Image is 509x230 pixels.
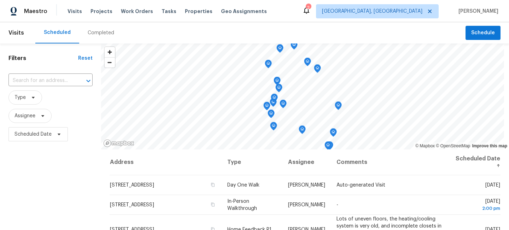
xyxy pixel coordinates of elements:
span: Visits [68,8,82,15]
canvas: Map [101,43,504,149]
div: 2 [306,4,311,11]
span: Type [14,94,26,101]
div: Map marker [268,110,275,120]
div: 2:00 pm [454,205,500,212]
div: Map marker [274,77,281,88]
div: Map marker [330,128,337,139]
div: Map marker [276,44,283,55]
div: Map marker [270,122,277,133]
h1: Filters [8,55,78,62]
span: [DATE] [454,199,500,212]
div: Completed [88,29,114,36]
div: Scheduled [44,29,71,36]
a: Mapbox homepage [103,139,134,147]
span: Assignee [14,112,35,119]
div: Map marker [324,141,332,152]
span: Projects [90,8,112,15]
span: Day One Walk [227,183,259,188]
span: Schedule [471,29,495,37]
span: Geo Assignments [221,8,267,15]
div: Map marker [326,141,333,152]
button: Open [83,76,93,86]
span: Auto-generated Visit [337,183,385,188]
button: Copy Address [210,201,216,208]
span: [STREET_ADDRESS] [110,202,154,207]
a: OpenStreetMap [436,143,470,148]
div: Map marker [291,41,298,52]
input: Search for an address... [8,75,73,86]
button: Schedule [466,26,501,40]
div: Map marker [265,60,272,71]
a: Improve this map [472,143,507,148]
span: Maestro [24,8,47,15]
div: Map marker [275,84,282,95]
div: Map marker [263,102,270,113]
div: Map marker [271,94,278,105]
button: Zoom in [105,47,115,57]
a: Mapbox [415,143,435,148]
span: [DATE] [485,183,500,188]
th: Address [110,149,222,175]
span: - [337,202,338,207]
span: [PERSON_NAME] [456,8,498,15]
span: In-Person Walkthrough [227,199,257,211]
div: Map marker [299,125,306,136]
span: Work Orders [121,8,153,15]
div: Map marker [280,100,287,111]
button: Copy Address [210,182,216,188]
span: Tasks [162,9,176,14]
span: [PERSON_NAME] [288,183,325,188]
span: Zoom out [105,58,115,67]
span: Scheduled Date [14,131,52,138]
th: Type [222,149,282,175]
th: Scheduled Date ↑ [448,149,501,175]
div: Reset [78,55,93,62]
span: Properties [185,8,212,15]
span: [STREET_ADDRESS] [110,183,154,188]
div: Map marker [270,98,277,109]
div: Map marker [314,64,321,75]
span: [GEOGRAPHIC_DATA], [GEOGRAPHIC_DATA] [322,8,422,15]
div: Map marker [304,58,311,69]
div: Map marker [335,101,342,112]
span: Visits [8,25,24,41]
th: Comments [331,149,448,175]
button: Zoom out [105,57,115,67]
th: Assignee [282,149,331,175]
span: [PERSON_NAME] [288,202,325,207]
